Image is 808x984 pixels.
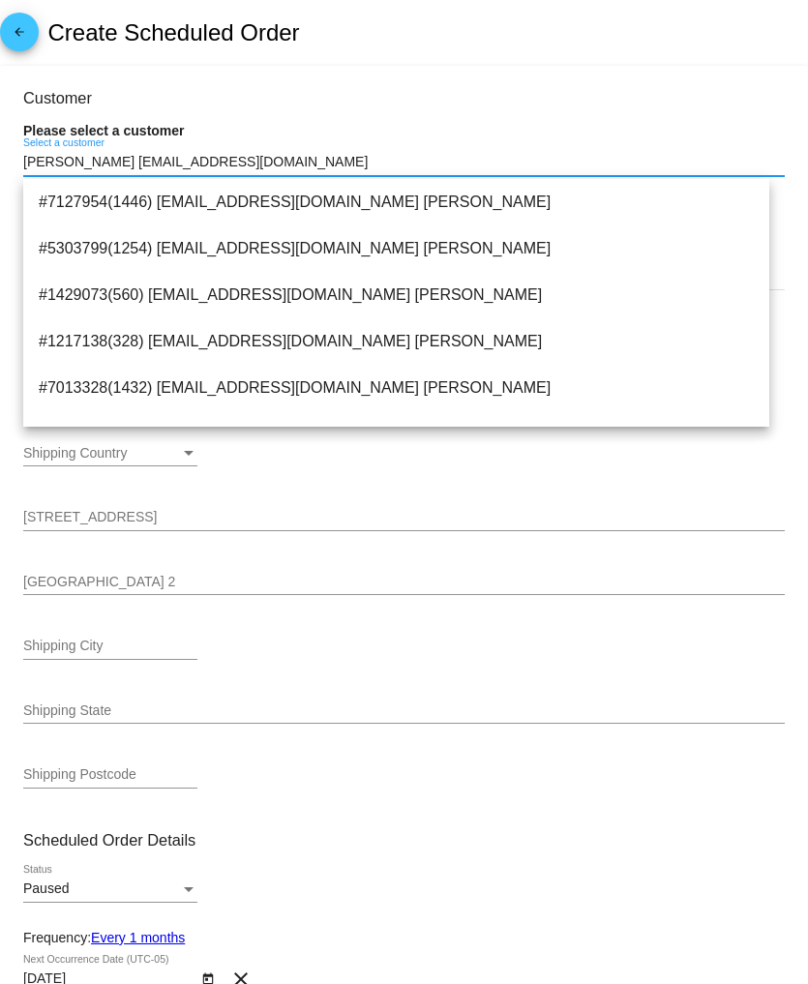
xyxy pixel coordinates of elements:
[23,510,785,525] input: Shipping Street 1
[23,880,69,896] span: Paused
[39,272,754,318] span: #1429073(560) [EMAIL_ADDRESS][DOMAIN_NAME] [PERSON_NAME]
[39,318,754,365] span: #1217138(328) [EMAIL_ADDRESS][DOMAIN_NAME] [PERSON_NAME]
[23,767,197,783] input: Shipping Postcode
[8,25,31,48] mat-icon: arrow_back
[23,445,127,461] span: Shipping Country
[23,155,785,170] input: Select a customer
[39,225,754,272] span: #5303799(1254) [EMAIL_ADDRESS][DOMAIN_NAME] [PERSON_NAME]
[47,19,299,46] h2: Create Scheduled Order
[23,639,197,654] input: Shipping City
[23,881,197,897] mat-select: Status
[91,930,185,945] a: Every 1 months
[23,89,785,107] h3: Customer
[23,930,785,945] div: Frequency:
[23,123,185,138] strong: Please select a customer
[39,365,754,411] span: #7013328(1432) [EMAIL_ADDRESS][DOMAIN_NAME] [PERSON_NAME]
[39,411,754,458] span: #1217046(389) [EMAIL_ADDRESS][DOMAIN_NAME] [PERSON_NAME]
[23,831,785,850] h3: Scheduled Order Details
[23,446,197,462] mat-select: Shipping Country
[39,179,754,225] span: #7127954(1446) [EMAIL_ADDRESS][DOMAIN_NAME] [PERSON_NAME]
[23,575,785,590] input: Shipping Street 2
[23,703,785,719] input: Shipping State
